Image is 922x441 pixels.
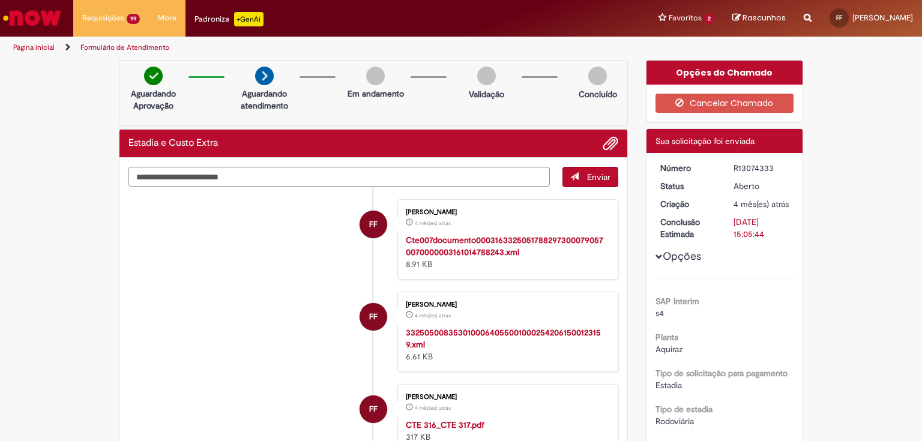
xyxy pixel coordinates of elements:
span: FF [836,14,842,22]
span: Aquiraz [655,344,682,355]
span: FF [369,302,378,331]
span: FF [369,395,378,424]
a: Página inicial [13,43,55,52]
span: Favoritos [669,12,702,24]
b: Tipo de solicitação para pagamento [655,368,788,379]
div: 8.91 KB [406,234,606,270]
div: Fabiana Fonseca [360,395,387,423]
span: More [158,12,176,24]
img: ServiceNow [1,6,63,30]
b: Planta [655,332,678,343]
div: Opções do Chamado [646,61,803,85]
div: [PERSON_NAME] [406,301,606,308]
dt: Status [651,180,725,192]
div: [PERSON_NAME] [406,394,606,401]
a: Cte007documento00031633250517882973000790570070000003161014788243.xml [406,235,603,257]
div: R13074333 [734,162,789,174]
span: Sua solicitação foi enviada [655,136,755,146]
span: Estadia [655,380,682,391]
div: [PERSON_NAME] [406,209,606,216]
ul: Trilhas de página [9,37,606,59]
button: Enviar [562,167,618,187]
img: arrow-next.png [255,67,274,85]
p: +GenAi [234,12,264,26]
img: img-circle-grey.png [366,67,385,85]
h2: Estadia e Custo Extra Histórico de tíquete [128,138,218,149]
p: Aguardando atendimento [235,88,294,112]
p: Validação [469,88,504,100]
span: 99 [127,14,140,24]
dt: Conclusão Estimada [651,216,725,240]
div: Padroniza [194,12,264,26]
button: Cancelar Chamado [655,94,794,113]
img: check-circle-green.png [144,67,163,85]
p: Em andamento [348,88,404,100]
p: Aguardando Aprovação [124,88,182,112]
span: Enviar [587,172,610,182]
div: Fabiana Fonseca [360,303,387,331]
span: FF [369,210,378,239]
time: 19/05/2025 11:03:21 [415,220,451,227]
time: 19/05/2025 11:05:39 [734,199,789,209]
a: CTE 316_CTE 317.pdf [406,419,484,430]
span: 4 mês(es) atrás [415,312,451,319]
a: 33250500835301000640550010002542061500123159.xml [406,327,601,350]
span: Rascunhos [743,12,786,23]
time: 19/05/2025 11:03:04 [415,404,451,412]
a: Formulário de Atendimento [80,43,169,52]
span: 2 [704,14,714,24]
span: Rodoviária [655,416,694,427]
a: Rascunhos [732,13,786,24]
span: s4 [655,308,664,319]
button: Adicionar anexos [603,136,618,151]
img: img-circle-grey.png [477,67,496,85]
b: SAP Interim [655,296,699,307]
span: Requisições [82,12,124,24]
span: 4 mês(es) atrás [415,220,451,227]
dt: Criação [651,198,725,210]
span: [PERSON_NAME] [852,13,913,23]
span: 4 mês(es) atrás [734,199,789,209]
div: [DATE] 15:05:44 [734,216,789,240]
div: Aberto [734,180,789,192]
span: 4 mês(es) atrás [415,404,451,412]
b: Tipo de estadia [655,404,713,415]
div: 6.61 KB [406,326,606,362]
p: Concluído [579,88,617,100]
img: img-circle-grey.png [588,67,607,85]
textarea: Digite sua mensagem aqui... [128,167,550,187]
div: 19/05/2025 11:05:39 [734,198,789,210]
dt: Número [651,162,725,174]
div: Fabiana Fonseca [360,211,387,238]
